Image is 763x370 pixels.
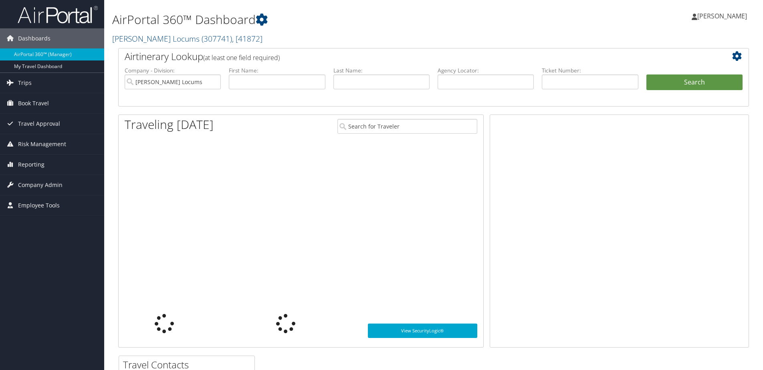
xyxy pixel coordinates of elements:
a: [PERSON_NAME] Locums [112,33,262,44]
button: Search [646,74,743,90]
span: Risk Management [18,134,66,154]
span: , [ 41872 ] [232,33,262,44]
span: Reporting [18,155,44,175]
span: Book Travel [18,93,49,113]
label: Agency Locator: [438,66,534,74]
h1: AirPortal 360™ Dashboard [112,11,541,28]
span: (at least one field required) [203,53,280,62]
span: Employee Tools [18,195,60,215]
a: View SecurityLogic® [368,324,477,338]
label: Company - Division: [125,66,221,74]
span: ( 307741 ) [202,33,232,44]
span: [PERSON_NAME] [697,12,747,20]
span: Company Admin [18,175,63,195]
span: Dashboards [18,28,50,48]
h2: Airtinerary Lookup [125,50,690,63]
input: Search for Traveler [337,119,477,134]
a: [PERSON_NAME] [692,4,755,28]
label: Last Name: [333,66,430,74]
label: Ticket Number: [542,66,638,74]
label: First Name: [229,66,325,74]
img: airportal-logo.png [18,5,98,24]
span: Travel Approval [18,114,60,134]
span: Trips [18,73,32,93]
h1: Traveling [DATE] [125,116,214,133]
